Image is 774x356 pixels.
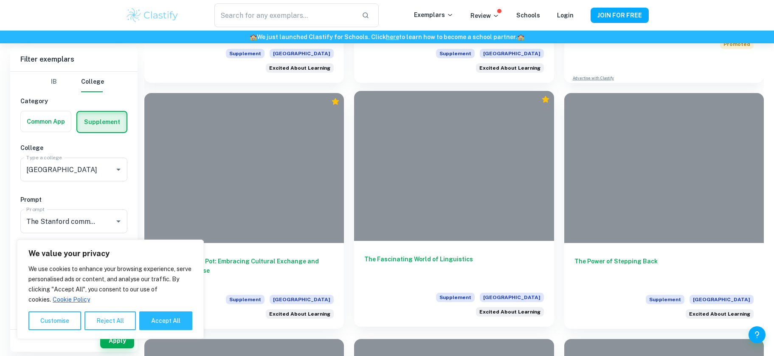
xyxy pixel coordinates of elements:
a: Login [557,12,574,19]
div: Premium [331,97,340,106]
div: The Stanford community is deeply curious and driven to learn in and out of the classroom. Reflect... [476,63,544,73]
span: Supplement [226,49,265,58]
span: Supplement [226,295,265,304]
span: [GEOGRAPHIC_DATA] [270,49,334,58]
button: Help and Feedback [749,326,766,343]
span: Excited About Learning [689,310,750,318]
span: Excited About Learning [479,308,540,316]
button: Apply [100,333,134,348]
span: 🏫 [517,34,524,40]
div: Premium [541,95,550,104]
a: Advertise with Clastify [573,75,614,81]
button: College [81,72,104,92]
h6: College [20,143,127,153]
p: Review [470,11,499,20]
a: A Global Melting Pot: Embracing Cultural Exchange and Political DiscourseSupplement[GEOGRAPHIC_DA... [144,93,344,329]
div: We value your privacy [17,240,204,339]
h6: The Power of Stepping Back [574,257,754,285]
p: We value your privacy [28,249,192,259]
span: Excited About Learning [269,64,330,72]
a: Cookie Policy [52,296,90,303]
button: Supplement [77,112,127,132]
button: IB [44,72,64,92]
a: here [386,34,399,40]
a: Schools [516,12,540,19]
span: Excited About Learning [479,64,540,72]
h6: A Global Melting Pot: Embracing Cultural Exchange and Political Discourse [155,257,334,285]
h6: Category [20,96,127,106]
div: Filter type choice [44,72,104,92]
button: Open [113,164,124,175]
label: Type a college [26,154,62,161]
span: Supplement [646,295,684,304]
button: Reject All [84,311,136,330]
a: The Power of Stepping BackSupplement[GEOGRAPHIC_DATA]The Stanford community is deeply curious and... [564,93,764,329]
span: Promoted [720,40,754,49]
span: Supplement [436,49,475,58]
span: Excited About Learning [269,310,330,318]
span: [GEOGRAPHIC_DATA] [480,49,544,58]
p: Exemplars [414,10,453,20]
p: We use cookies to enhance your browsing experience, serve personalised ads or content, and analys... [28,264,192,305]
h6: The Fascinating World of Linguistics [364,254,543,283]
button: Customise [28,311,81,330]
span: [GEOGRAPHIC_DATA] [270,295,334,304]
label: Prompt [26,206,45,213]
img: Clastify logo [126,7,180,24]
h6: We just launched Clastify for Schools. Click to learn how to become a school partner. [2,32,772,42]
div: The Stanford community is deeply curious and driven to learn in and out of the classroom. Reflect... [476,307,544,316]
a: The Fascinating World of LinguisticsSupplement[GEOGRAPHIC_DATA]The Stanford community is deeply c... [354,93,554,329]
span: Supplement [436,293,475,302]
span: 🏫 [250,34,257,40]
button: Accept All [139,311,192,330]
button: JOIN FOR FREE [591,8,649,23]
h6: Prompt [20,195,127,204]
div: The Stanford community is deeply curious and driven to learn in and out of the classroom. Reflect... [266,309,334,319]
div: The Stanford community is deeply curious and driven to learn in and out of the classroom. Reflect... [266,63,334,73]
span: [GEOGRAPHIC_DATA] [480,293,544,302]
div: The Stanford community is deeply curious and driven to learn in and out of the classroom. Reflect... [686,309,754,319]
span: [GEOGRAPHIC_DATA] [690,295,754,304]
button: Open [113,215,124,227]
input: Search for any exemplars... [214,3,355,27]
button: Common App [21,111,71,132]
h6: Filter exemplars [10,48,138,71]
